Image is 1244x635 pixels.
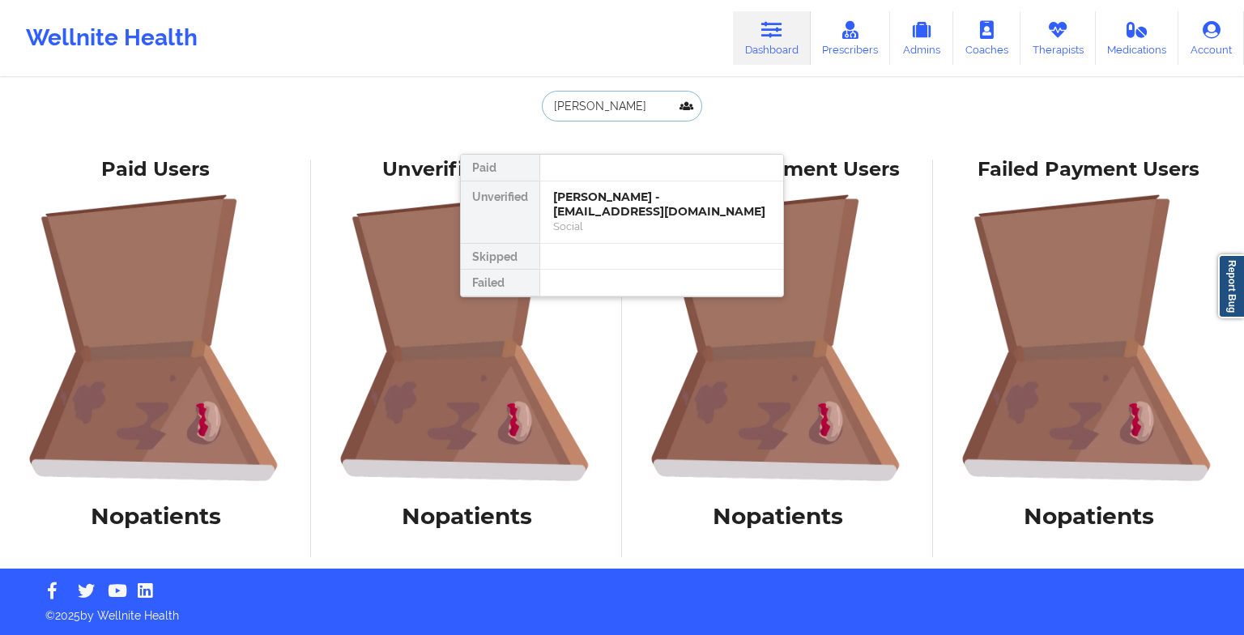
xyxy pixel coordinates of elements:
[461,270,539,296] div: Failed
[944,194,1233,482] img: foRBiVDZMKwAAAAASUVORK5CYII=
[1178,11,1244,65] a: Account
[1096,11,1179,65] a: Medications
[633,194,922,482] img: foRBiVDZMKwAAAAASUVORK5CYII=
[944,157,1233,182] div: Failed Payment Users
[553,219,770,233] div: Social
[461,181,539,245] div: Unverified
[11,194,300,482] img: foRBiVDZMKwAAAAASUVORK5CYII=
[461,155,539,181] div: Paid
[811,11,891,65] a: Prescribers
[1218,254,1244,318] a: Report Bug
[11,157,300,182] div: Paid Users
[461,244,539,270] div: Skipped
[733,11,811,65] a: Dashboard
[633,501,922,531] h1: No patients
[553,190,770,219] div: [PERSON_NAME] - [EMAIL_ADDRESS][DOMAIN_NAME]
[953,11,1020,65] a: Coaches
[322,157,611,182] div: Unverified Users
[944,501,1233,531] h1: No patients
[322,194,611,482] img: foRBiVDZMKwAAAAASUVORK5CYII=
[1020,11,1096,65] a: Therapists
[322,501,611,531] h1: No patients
[34,596,1210,624] p: © 2025 by Wellnite Health
[11,501,300,531] h1: No patients
[890,11,953,65] a: Admins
